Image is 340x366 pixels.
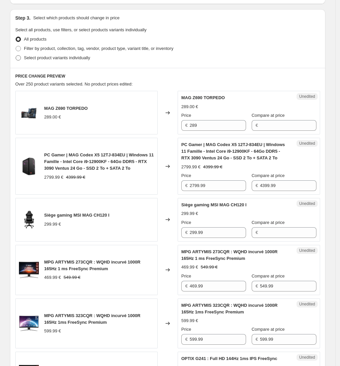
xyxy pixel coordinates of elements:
[44,274,61,281] div: 469.99 €
[19,210,39,230] img: 1024_9c6a1dd9-2994-4c99-9902-746a7e9864b5_80x.png
[181,317,198,324] div: 599.99 €
[181,95,225,100] span: MAG Z690 TORPEDO
[15,15,31,21] h2: Step 3.
[252,173,285,178] span: Compare at price
[201,264,218,271] strike: 549.99 €
[299,355,315,360] span: Unedited
[185,283,188,288] span: €
[64,274,81,281] strike: 549.99 €
[299,94,315,99] span: Unedited
[181,264,198,271] div: 469.99 €
[44,114,61,120] div: 289.00 €
[185,183,188,188] span: €
[256,183,258,188] span: €
[44,260,140,271] span: MPG ARTYMIS 273CQR : WQHD incurvé 1000R 165Hz 1 ms FreeSync Premium
[252,220,285,225] span: Compare at price
[44,174,63,181] div: 2799.99 €
[181,356,277,361] span: OPTIX G241 : Full HD 144Hz 1ms IPS FreeSync
[256,283,258,288] span: €
[24,37,46,42] span: All products
[44,106,88,111] span: MAG Z690 TORPEDO
[44,313,140,325] span: MPG ARTYMIS 323CQR : WQHD incurvé 1000R 165Hz 1ms FreeSync Premium
[19,260,39,280] img: 1024_49beef0a-b0c7-4b2b-bdb1-8cfad4c33639_80x.png
[15,82,132,87] span: Over 250 product variants selected. No product prices edited:
[256,230,258,235] span: €
[181,274,191,278] span: Price
[181,103,198,110] div: 289.00 €
[44,213,110,218] span: Siège gaming MSI MAG CH120 I
[181,164,201,170] div: 2799.99 €
[44,152,154,171] span: PC Gamer | MAG Codex X5 12TJ-834EU | Windows 11 Famille - Intel Core i9-12900KF - 64Go DDR5 - RTX...
[44,221,61,228] div: 299.99 €
[181,113,191,118] span: Price
[252,274,285,278] span: Compare at price
[19,313,39,333] img: 43ea7cba_MPG_ARTYMIS_323CQR_MAIN_80x.jpg
[181,142,285,160] span: PC Gamer | MAG Codex X5 12TJ-834EU | Windows 11 Famille - Intel Core i9-12900KF - 64Go DDR5 - RTX...
[24,55,90,60] span: Select product variants individually
[299,141,315,146] span: Unedited
[299,248,315,253] span: Unedited
[185,230,188,235] span: €
[19,156,39,176] img: 1024_e0f9b439-c0dd-4ac3-8068-24df39cc9bb8_80x.png
[181,327,191,332] span: Price
[203,164,222,170] strike: 4399.99 €
[181,202,247,207] span: Siège gaming MSI MAG CH120 I
[181,173,191,178] span: Price
[252,327,285,332] span: Compare at price
[19,103,39,123] img: MAG-Z690-TORPEDO_80x.png
[66,174,85,181] strike: 4399.99 €
[44,328,61,334] div: 599.99 €
[299,301,315,307] span: Unedited
[33,15,120,21] p: Select which products should change in price
[15,74,320,79] h6: PRICE CHANGE PREVIEW
[24,46,173,51] span: Filter by product, collection, tag, vendor, product type, variant title, or inventory
[181,249,278,261] span: MPG ARTYMIS 273CQR : WQHD incurvé 1000R 165Hz 1 ms FreeSync Premium
[299,201,315,206] span: Unedited
[252,113,285,118] span: Compare at price
[185,337,188,342] span: €
[181,220,191,225] span: Price
[181,210,198,217] div: 299.99 €
[256,123,258,128] span: €
[181,303,278,314] span: MPG ARTYMIS 323CQR : WQHD incurvé 1000R 165Hz 1ms FreeSync Premium
[185,123,188,128] span: €
[15,27,146,32] span: Select all products, use filters, or select products variants individually
[256,337,258,342] span: €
